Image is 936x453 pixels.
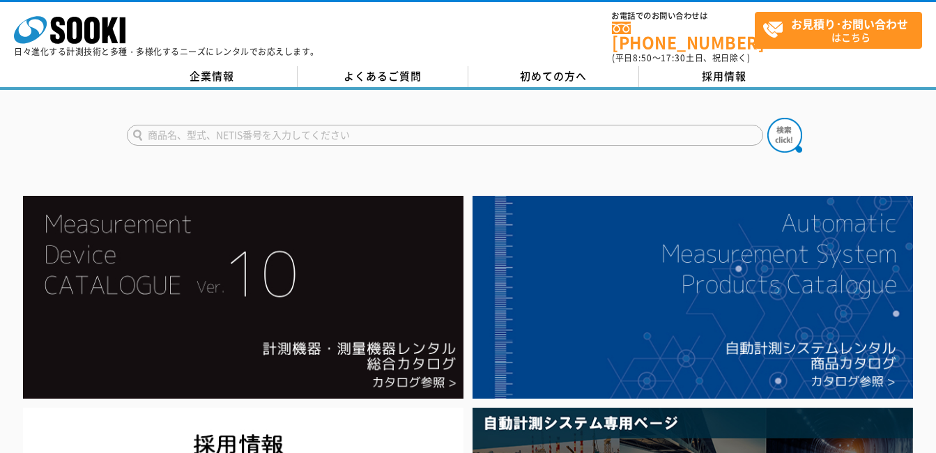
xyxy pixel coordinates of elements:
a: 初めての方へ [468,66,639,87]
a: 採用情報 [639,66,810,87]
strong: お見積り･お問い合わせ [791,15,908,32]
span: お電話でのお問い合わせは [612,12,755,20]
a: よくあるご質問 [298,66,468,87]
span: (平日 ～ 土日、祝日除く) [612,52,750,64]
img: btn_search.png [767,118,802,153]
img: 自動計測システムカタログ [473,196,913,399]
span: 初めての方へ [520,68,587,84]
span: 8:50 [633,52,652,64]
p: 日々進化する計測技術と多種・多様化するニーズにレンタルでお応えします。 [14,47,319,56]
span: はこちら [762,13,921,47]
input: 商品名、型式、NETIS番号を入力してください [127,125,763,146]
a: [PHONE_NUMBER] [612,22,755,50]
span: 17:30 [661,52,686,64]
a: 企業情報 [127,66,298,87]
a: お見積り･お問い合わせはこちら [755,12,922,49]
img: Catalog Ver10 [23,196,463,399]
